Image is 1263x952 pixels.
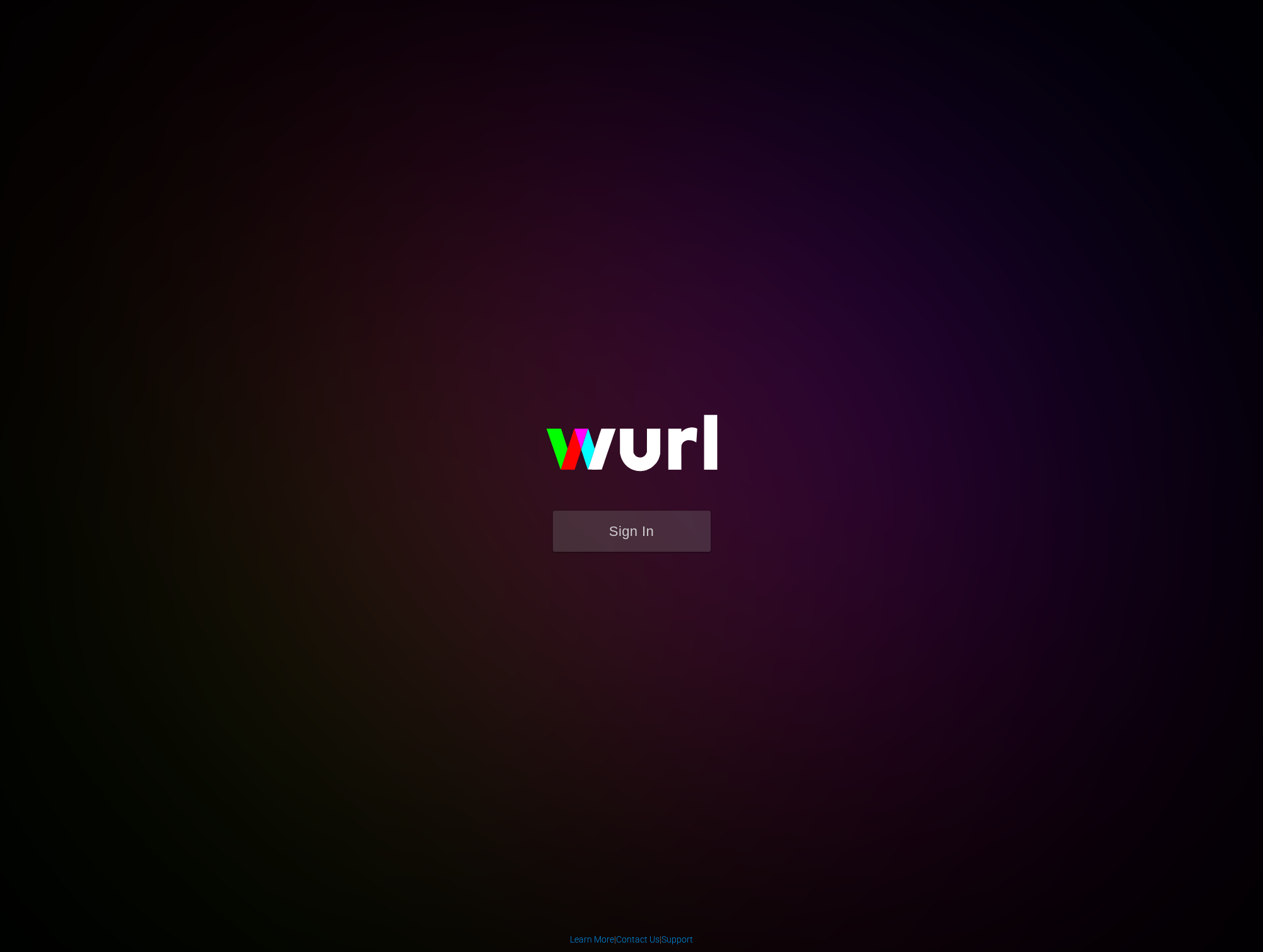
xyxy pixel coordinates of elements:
[553,511,711,552] button: Sign In
[661,934,693,944] a: Support
[616,934,660,944] a: Contact Us
[570,934,614,944] a: Learn More
[506,388,758,510] img: wurl-logo-on-black-223613ac3d8ba8fe6dc639794a292ebdb59501304c7dfd60c99c58986ef67473.svg
[570,933,693,946] div: | |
